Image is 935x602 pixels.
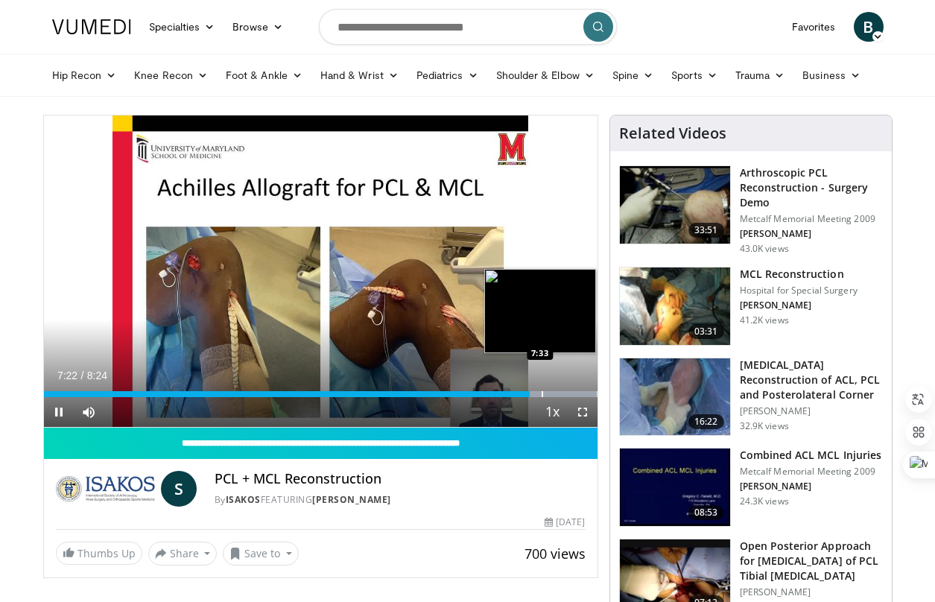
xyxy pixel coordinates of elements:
[620,166,730,244] img: 672811_3.png.150x105_q85_crop-smart_upscale.jpg
[740,314,789,326] p: 41.2K views
[740,300,858,311] p: [PERSON_NAME]
[740,586,883,598] p: [PERSON_NAME]
[312,493,391,506] a: [PERSON_NAME]
[619,165,883,255] a: 33:51 Arthroscopic PCL Reconstruction - Surgery Demo Metcalf Memorial Meeting 2009 [PERSON_NAME] ...
[740,285,858,297] p: Hospital for Special Surgery
[688,223,724,238] span: 33:51
[662,60,726,90] a: Sports
[740,481,882,492] p: [PERSON_NAME]
[603,60,662,90] a: Spine
[740,267,858,282] h3: MCL Reconstruction
[43,60,126,90] a: Hip Recon
[793,60,869,90] a: Business
[319,9,617,45] input: Search topics, interventions
[215,471,586,487] h4: PCL + MCL Reconstruction
[224,12,292,42] a: Browse
[688,414,724,429] span: 16:22
[81,370,84,381] span: /
[740,466,882,478] p: Metcalf Memorial Meeting 2009
[56,471,155,507] img: ISAKOS
[217,60,311,90] a: Foot & Ankle
[740,243,789,255] p: 43.0K views
[44,391,598,397] div: Progress Bar
[148,542,218,565] button: Share
[140,12,224,42] a: Specialties
[125,60,217,90] a: Knee Recon
[484,269,596,353] img: image.jpeg
[688,324,724,339] span: 03:31
[620,358,730,436] img: Stone_ACL_PCL_FL8_Widescreen_640x360_100007535_3.jpg.150x105_q85_crop-smart_upscale.jpg
[740,405,883,417] p: [PERSON_NAME]
[740,420,789,432] p: 32.9K views
[44,115,598,428] video-js: Video Player
[740,539,883,583] h3: Open Posterior Approach for [MEDICAL_DATA] of PCL Tibial [MEDICAL_DATA]
[524,545,586,563] span: 700 views
[215,493,586,507] div: By FEATURING
[620,267,730,345] img: Marx_MCL_100004569_3.jpg.150x105_q85_crop-smart_upscale.jpg
[854,12,884,42] a: B
[87,370,107,381] span: 8:24
[408,60,487,90] a: Pediatrics
[620,449,730,526] img: 641017_3.png.150x105_q85_crop-smart_upscale.jpg
[52,19,131,34] img: VuMedi Logo
[740,448,882,463] h3: Combined ACL MCL Injuries
[740,358,883,402] h3: [MEDICAL_DATA] Reconstruction of ACL, PCL and Posterolateral Corner
[57,370,77,381] span: 7:22
[44,397,74,427] button: Pause
[74,397,104,427] button: Mute
[223,542,299,565] button: Save to
[740,495,789,507] p: 24.3K views
[740,228,883,240] p: [PERSON_NAME]
[161,471,197,507] a: S
[226,493,261,506] a: ISAKOS
[688,505,724,520] span: 08:53
[783,12,845,42] a: Favorites
[311,60,408,90] a: Hand & Wrist
[619,267,883,346] a: 03:31 MCL Reconstruction Hospital for Special Surgery [PERSON_NAME] 41.2K views
[619,358,883,437] a: 16:22 [MEDICAL_DATA] Reconstruction of ACL, PCL and Posterolateral Corner [PERSON_NAME] 32.9K views
[726,60,794,90] a: Trauma
[568,397,598,427] button: Fullscreen
[619,124,726,142] h4: Related Videos
[740,165,883,210] h3: Arthroscopic PCL Reconstruction - Surgery Demo
[619,448,883,527] a: 08:53 Combined ACL MCL Injuries Metcalf Memorial Meeting 2009 [PERSON_NAME] 24.3K views
[545,516,585,529] div: [DATE]
[487,60,603,90] a: Shoulder & Elbow
[56,542,142,565] a: Thumbs Up
[740,213,883,225] p: Metcalf Memorial Meeting 2009
[538,397,568,427] button: Playback Rate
